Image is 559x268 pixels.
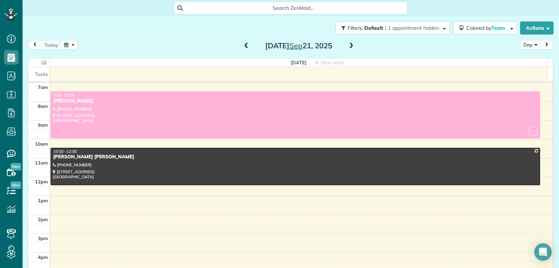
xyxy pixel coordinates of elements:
[53,154,538,160] div: [PERSON_NAME] [PERSON_NAME]
[291,60,306,65] span: [DATE]
[528,126,538,136] span: LI
[336,21,450,34] button: Filters: Default | 1 appointment hidden
[320,60,344,65] span: View week
[540,40,554,50] button: next
[520,21,554,34] button: Actions
[38,198,48,203] span: 1pm
[453,21,517,34] button: Colored byTeam
[253,42,344,50] h2: [DATE] 21, 2025
[364,25,384,31] span: Default
[38,103,48,109] span: 8am
[38,122,48,128] span: 9am
[38,254,48,260] span: 4pm
[385,25,439,31] span: | 1 appointment hidden
[289,41,302,50] span: Sep
[38,216,48,222] span: 2pm
[38,235,48,241] span: 3pm
[520,40,540,50] button: Day
[534,243,552,261] div: Open Intercom Messenger
[38,84,48,90] span: 7am
[53,149,77,154] span: 10:30 - 12:30
[35,71,48,77] span: Tasks
[35,141,48,147] span: 10am
[28,40,42,50] button: prev
[35,179,48,184] span: 12pm
[53,93,74,98] span: 7:30 - 10:00
[491,25,506,31] span: Team
[11,163,21,170] span: New
[348,25,363,31] span: Filters:
[332,21,450,34] a: Filters: Default | 1 appointment hidden
[35,160,48,166] span: 11am
[11,182,21,189] span: New
[53,98,538,104] div: [PERSON_NAME]
[41,40,62,50] button: today
[466,25,508,31] span: Colored by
